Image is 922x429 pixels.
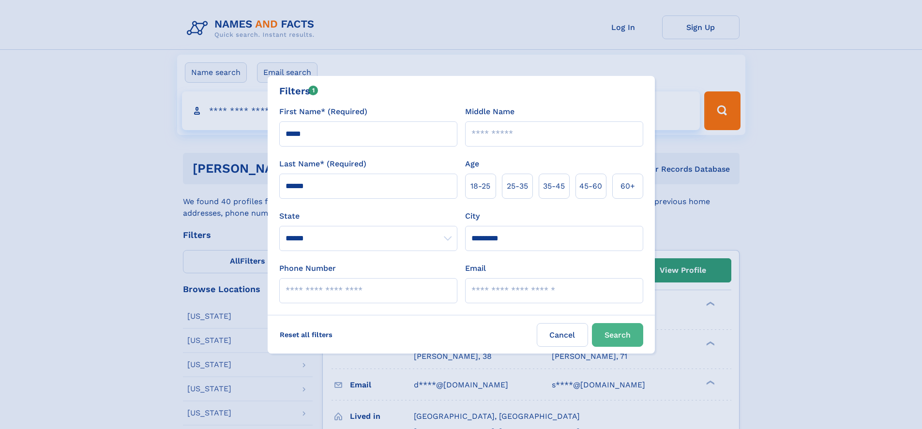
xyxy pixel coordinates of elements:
[537,323,588,347] label: Cancel
[279,210,457,222] label: State
[507,180,528,192] span: 25‑35
[273,323,339,346] label: Reset all filters
[279,84,318,98] div: Filters
[465,106,514,118] label: Middle Name
[465,158,479,170] label: Age
[465,210,480,222] label: City
[470,180,490,192] span: 18‑25
[579,180,602,192] span: 45‑60
[465,263,486,274] label: Email
[620,180,635,192] span: 60+
[279,158,366,170] label: Last Name* (Required)
[279,106,367,118] label: First Name* (Required)
[543,180,565,192] span: 35‑45
[279,263,336,274] label: Phone Number
[592,323,643,347] button: Search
